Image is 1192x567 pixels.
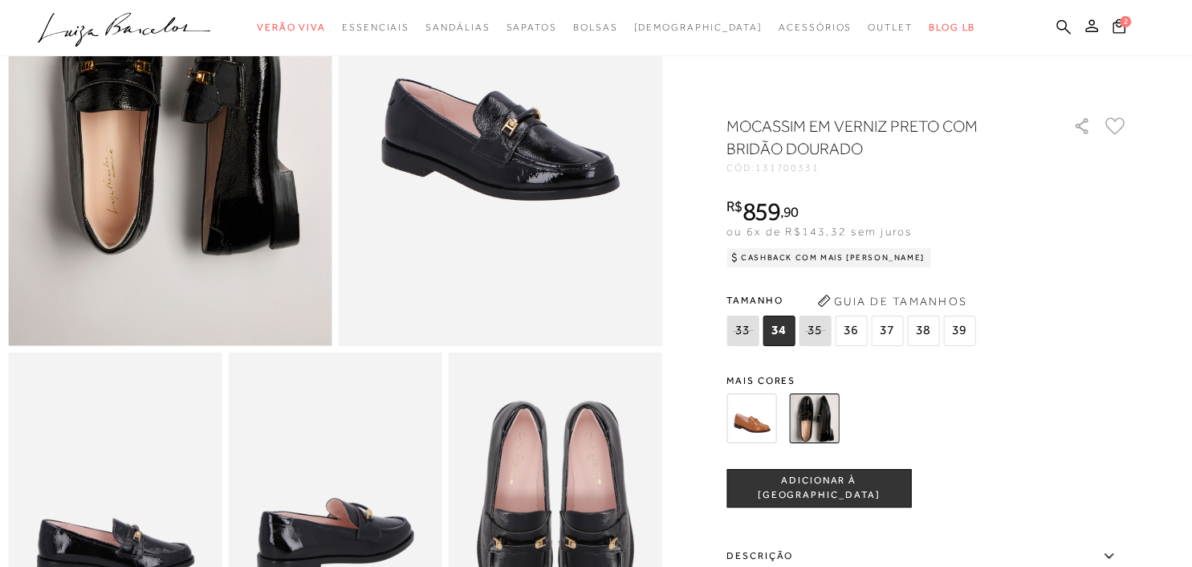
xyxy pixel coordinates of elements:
span: 38 [907,316,939,346]
span: [DEMOGRAPHIC_DATA] [633,22,763,33]
span: Sandálias [425,22,490,33]
i: R$ [726,199,742,214]
span: Tamanho [726,288,979,312]
a: categoryNavScreenReaderText [425,13,490,43]
div: Cashback com Mais [PERSON_NAME] [726,248,931,267]
span: BLOG LB [929,22,975,33]
span: 90 [783,203,799,220]
span: 35 [799,316,831,346]
span: Verão Viva [257,22,326,33]
span: ADICIONAR À [GEOGRAPHIC_DATA] [727,474,910,502]
span: ou 6x de R$143,32 sem juros [726,225,912,238]
img: MOCASSIM EM VERNIZ PRETO COM BRIDÃO DOURADO [789,394,839,443]
a: categoryNavScreenReaderText [257,13,326,43]
span: Bolsas [573,22,618,33]
span: 36 [835,316,867,346]
span: 33 [726,316,759,346]
a: noSubCategoriesText [633,13,763,43]
div: CÓD: [726,163,1048,173]
span: 39 [943,316,975,346]
button: ADICIONAR À [GEOGRAPHIC_DATA] [726,469,911,508]
span: 859 [742,197,780,226]
h1: MOCASSIM EM VERNIZ PRETO COM BRIDÃO DOURADO [726,115,1027,160]
span: 34 [763,316,795,346]
a: categoryNavScreenReaderText [342,13,409,43]
span: Essenciais [342,22,409,33]
span: 131700331 [755,162,820,173]
span: Outlet [868,22,913,33]
a: categoryNavScreenReaderText [779,13,852,43]
a: categoryNavScreenReaderText [506,13,556,43]
span: Mais cores [726,376,1128,385]
span: 37 [871,316,903,346]
button: Guia de Tamanhos [812,288,972,314]
span: 2 [1120,16,1131,27]
a: BLOG LB [929,13,975,43]
a: categoryNavScreenReaderText [868,13,913,43]
a: categoryNavScreenReaderText [573,13,618,43]
button: 2 [1108,18,1130,39]
i: , [780,205,799,219]
span: Sapatos [506,22,556,33]
span: Acessórios [779,22,852,33]
img: MOCASSIM EM VERNIZ CARAMELO COM BRIDÃO DOURADO [726,394,776,443]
